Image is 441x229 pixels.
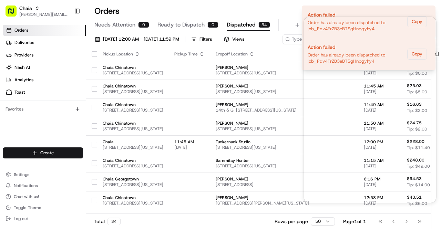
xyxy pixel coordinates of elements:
span: [STREET_ADDRESS][US_STATE] [216,145,353,150]
span: Chaia Chinatown [103,121,163,126]
span: [DATE] 12:00 AM - [DATE] 11:59 PM [103,36,179,42]
div: Dropoff Location [216,51,353,57]
div: Favorites [3,104,83,115]
button: Settings [3,170,83,179]
span: Tip: $6.00 [407,201,427,206]
span: [PERSON_NAME] [216,83,353,89]
span: Create [40,150,54,156]
span: Chaia Chinatown [103,65,163,70]
span: [PERSON_NAME] [216,65,353,70]
span: [STREET_ADDRESS][US_STATE] [216,126,353,132]
span: Toggle Theme [14,205,41,210]
span: Needs Attention [94,21,135,29]
button: [PERSON_NAME][EMAIL_ADDRESS][DOMAIN_NAME] [19,12,69,17]
button: Chaia [19,5,32,12]
span: Notifications [14,183,38,188]
span: [STREET_ADDRESS] [216,182,353,187]
span: Chat with us! [14,194,39,199]
button: Log out [3,214,83,223]
p: Rows per page [275,218,308,225]
span: [STREET_ADDRESS][US_STATE] [103,200,163,206]
span: Chaia Chinatown [103,158,163,163]
button: Copy [407,16,427,27]
iframe: Open customer support [419,206,438,225]
span: [STREET_ADDRESS][US_STATE] [103,89,163,94]
button: Chat with us! [3,192,83,201]
span: Chaia [103,139,163,145]
div: 0 [138,22,149,28]
span: Analytics [14,77,33,83]
div: 34 [107,218,121,225]
span: Deliveries [14,40,34,46]
span: [STREET_ADDRESS][US_STATE] [103,145,163,150]
span: Settings [14,172,29,177]
span: Ready to Dispatch [157,21,205,29]
div: Action failed [308,11,404,18]
span: [STREET_ADDRESS][US_STATE] [103,107,163,113]
span: Chaia Chinatown [103,83,163,89]
a: Toast [3,87,86,98]
span: Tuckernuck Studio [216,139,353,145]
span: [STREET_ADDRESS][PERSON_NAME][US_STATE] [216,200,353,206]
button: Filters [188,34,215,44]
span: Views [232,36,244,42]
img: Toast logo [6,90,12,95]
div: Total [94,218,121,225]
a: Orders [3,25,86,36]
div: 0 [207,22,218,28]
span: [DATE] [174,145,205,150]
span: [STREET_ADDRESS][US_STATE] [216,70,353,76]
span: Toast [14,89,25,95]
span: [DATE] [364,200,396,206]
button: Create [3,147,83,158]
span: Chaia Chinatown [103,102,163,107]
span: Log out [14,216,28,221]
div: Pickup Time [174,51,205,57]
a: Deliveries [3,37,86,48]
span: Chaia Chinatown [103,195,163,200]
a: Providers [3,50,86,61]
span: Providers [14,52,33,58]
span: [STREET_ADDRESS][US_STATE] [103,163,163,169]
span: 14th & G, [STREET_ADDRESS][US_STATE] [216,107,353,113]
button: Notifications [3,181,83,190]
div: Pickup Location [103,51,163,57]
span: [STREET_ADDRESS][US_STATE] [103,182,163,187]
span: [STREET_ADDRESS][US_STATE] [216,163,353,169]
span: [STREET_ADDRESS][US_STATE] [103,70,163,76]
span: Dispatched [227,21,256,29]
span: [PERSON_NAME] [216,121,353,126]
input: Type to search [283,34,345,44]
span: [STREET_ADDRESS][US_STATE] [216,89,353,94]
span: Nash AI [14,64,30,71]
button: [DATE] 12:00 AM - [DATE] 11:59 PM [92,34,182,44]
span: $74.37 [407,213,422,219]
span: Orders [14,27,28,33]
iframe: To enrich screen reader interactions, please activate Accessibility in Grammarly extension settings [304,17,436,203]
h1: Orders [94,6,120,17]
span: [PERSON_NAME] [216,176,353,182]
span: Sammifay Hunter [216,158,353,163]
span: Chaia Georgetown [103,176,163,182]
a: Analytics [3,74,86,85]
a: Nash AI [3,62,86,73]
span: [STREET_ADDRESS][US_STATE] [103,126,163,132]
button: Toggle Theme [3,203,83,212]
div: Page 1 of 1 [343,218,366,225]
div: 34 [258,22,270,28]
span: 11:45 AM [174,139,205,145]
button: Chaia[PERSON_NAME][EMAIL_ADDRESS][DOMAIN_NAME] [3,3,71,19]
span: [PERSON_NAME] [216,102,353,107]
button: Views [221,34,247,44]
div: Filters [199,36,212,42]
span: [PERSON_NAME] [216,195,353,200]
